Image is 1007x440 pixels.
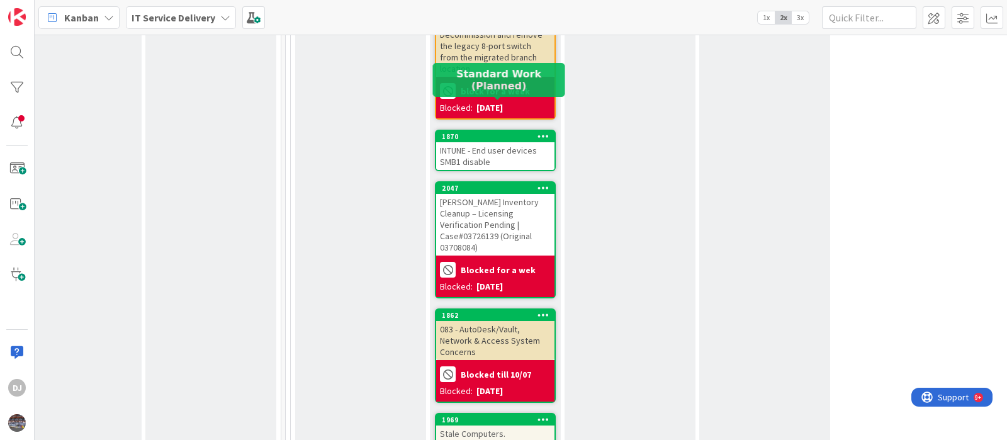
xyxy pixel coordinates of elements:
div: Blocked: [440,385,473,398]
span: Support [26,2,57,17]
input: Quick Filter... [822,6,916,29]
div: 1870 [442,132,554,141]
div: 1862083 - AutoDesk/Vault, Network & Access System Concerns [436,310,554,360]
div: 2047 [442,184,554,193]
div: 1969 [436,414,554,426]
b: Blocked for a wek [461,266,536,274]
div: 1969 [442,415,554,424]
div: [PERSON_NAME] Inventory Cleanup – Licensing Verification Pending | Case#03726139 (Original 03708084) [436,194,554,256]
div: [DATE] [476,101,503,115]
b: Blocked till 10/07 [461,370,531,379]
h5: Standard Work (Planned) [438,68,560,92]
span: 1x [758,11,775,24]
div: 1870 [436,131,554,142]
b: IT Service Delivery [132,11,215,24]
div: Decommission and remove the legacy 8-port switch from the migrated branch location [436,26,554,77]
div: Blocked: [440,101,473,115]
div: 1862 [442,311,554,320]
div: Blocked: [440,280,473,293]
div: 1870INTUNE - End user devices SMB1 disable [436,131,554,170]
div: 2047 [436,183,554,194]
div: INTUNE - End user devices SMB1 disable [436,142,554,170]
div: DJ [8,379,26,397]
div: [DATE] [476,280,503,293]
img: Visit kanbanzone.com [8,8,26,26]
span: Kanban [64,10,99,25]
div: 1862 [436,310,554,321]
span: 2x [775,11,792,24]
span: 3x [792,11,809,24]
div: 9+ [64,5,70,15]
img: avatar [8,414,26,432]
div: 2047[PERSON_NAME] Inventory Cleanup – Licensing Verification Pending | Case#03726139 (Original 03... [436,183,554,256]
div: Decommission and remove the legacy 8-port switch from the migrated branch location [436,15,554,77]
div: [DATE] [476,385,503,398]
div: 083 - AutoDesk/Vault, Network & Access System Concerns [436,321,554,360]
